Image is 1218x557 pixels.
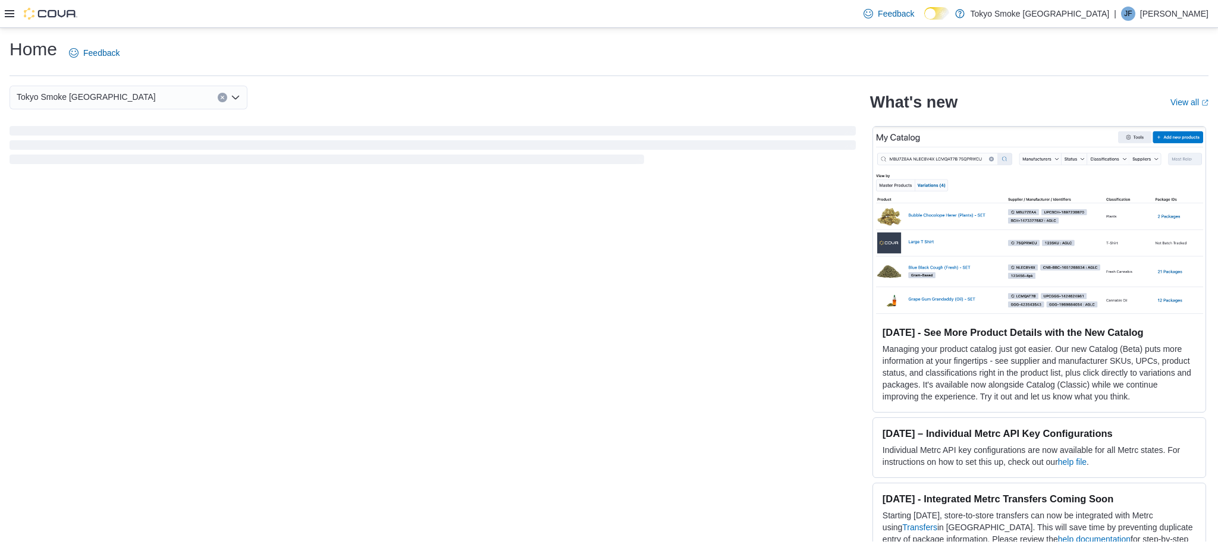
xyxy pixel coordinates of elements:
button: Clear input [218,93,227,102]
svg: External link [1201,99,1208,106]
div: Jakob Ferry [1121,7,1135,21]
a: Transfers [902,523,937,532]
h1: Home [10,37,57,61]
span: Feedback [83,47,120,59]
input: Dark Mode [924,7,949,20]
p: Managing your product catalog just got easier. Our new Catalog (Beta) puts more information at yo... [883,343,1196,402]
h3: [DATE] - See More Product Details with the New Catalog [883,326,1196,338]
span: Loading [10,128,856,166]
p: Tokyo Smoke [GEOGRAPHIC_DATA] [971,7,1110,21]
img: Cova [24,8,77,20]
h3: [DATE] - Integrated Metrc Transfers Coming Soon [883,493,1196,505]
span: JF [1124,7,1132,21]
a: Feedback [859,2,919,26]
a: Feedback [64,41,124,65]
button: Open list of options [231,93,240,102]
p: Starting [DATE], store-to-store transfers can now be integrated with Metrc using in [GEOGRAPHIC_D... [883,509,1196,557]
p: Individual Metrc API key configurations are now available for all Metrc states. For instructions ... [883,444,1196,468]
a: help file [1058,457,1087,467]
a: help documentation [1058,534,1131,544]
span: Tokyo Smoke [GEOGRAPHIC_DATA] [17,90,156,104]
p: | [1114,7,1116,21]
p: [PERSON_NAME] [1140,7,1208,21]
span: Feedback [878,8,914,20]
a: View allExternal link [1170,97,1208,107]
h2: What's new [870,93,958,112]
h3: [DATE] – Individual Metrc API Key Configurations [883,427,1196,439]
